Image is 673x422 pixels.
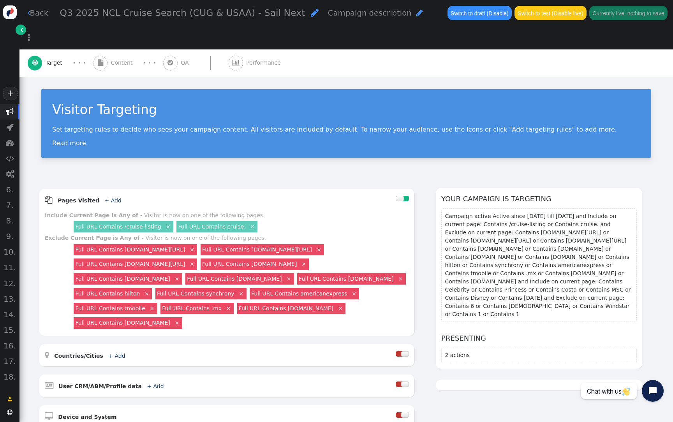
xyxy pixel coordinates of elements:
[173,319,180,326] a: ×
[285,275,292,282] a: ×
[441,333,637,343] h6: Presenting
[251,290,347,297] a: Full URL Contains americanexpress
[46,59,66,67] span: Target
[225,304,232,311] a: ×
[58,383,142,389] b: User CRM/ABM/Profile data
[173,275,180,282] a: ×
[19,26,38,49] a: ⋮
[58,197,99,204] b: Pages Visited
[147,383,164,389] a: + Add
[189,246,196,253] a: ×
[514,6,587,20] button: Switch to test (Disable live)
[75,246,185,253] a: Full URL Contains [DOMAIN_NAME][URL]
[311,8,319,17] span: 
[416,9,423,17] span: 
[75,276,170,282] a: Full URL Contains [DOMAIN_NAME]
[143,58,156,68] div: · · ·
[144,212,264,218] div: Visitor is now on one of the following pages.
[165,223,172,230] a: ×
[337,304,344,311] a: ×
[157,290,234,297] a: Full URL Contains synchrony
[60,7,305,18] span: Q3 2025 NCL Cruise Search (CUG & USAA) - Sail Next
[315,246,322,253] a: ×
[146,235,266,241] div: Visitor is now on one of the following pages.
[189,260,196,267] a: ×
[232,60,240,66] span: 
[6,123,14,131] span: 
[445,352,470,358] span: 2 actions
[3,87,17,100] a: +
[98,60,103,66] span: 
[45,197,134,204] a:  Pages Visited + Add
[75,261,185,267] a: Full URL Contains [DOMAIN_NAME][URL]
[32,60,38,66] span: 
[163,49,229,77] a:  QA
[397,275,404,282] a: ×
[187,276,282,282] a: Full URL Contains [DOMAIN_NAME]
[2,392,18,406] a: 
[54,353,103,359] b: Countries/Cities
[45,382,53,389] span: 
[167,60,173,66] span: 
[73,58,86,68] div: · · ·
[6,139,14,147] span: 
[148,304,155,311] a: ×
[6,108,14,116] span: 
[28,49,93,77] a:  Target · · ·
[202,261,297,267] a: Full URL Contains [DOMAIN_NAME]
[6,170,14,178] span: 
[238,290,245,297] a: ×
[45,351,49,359] span: 
[27,9,30,17] span: 
[181,59,192,67] span: QA
[328,9,412,18] span: Campaign description
[75,290,140,297] a: Full URL Contains hilton
[105,197,122,204] a: + Add
[16,25,26,35] a: 
[20,26,23,34] span: 
[45,212,143,218] b: Include Current Page is Any of -
[441,193,637,204] h6: Your campaign is targeting
[75,320,170,326] a: Full URL Contains [DOMAIN_NAME]
[75,223,161,230] a: Full URL Contains /cruise-listing
[45,235,144,241] b: Exclude Current Page is Any of -
[52,126,640,133] p: Set targeting rules to decide who sees your campaign content. All visitors are included by defaul...
[108,353,125,359] a: + Add
[202,246,312,253] a: Full URL Contains [DOMAIN_NAME][URL]
[441,208,637,322] section: Campaign active Active since [DATE] till [DATE] and Include on current page: Contains /cruise-lis...
[45,414,129,420] a:  Device and System
[178,223,245,230] a: Full URL Contains cruise.
[143,290,150,297] a: ×
[45,353,138,359] a:  Countries/Cities + Add
[239,305,333,311] a: Full URL Contains [DOMAIN_NAME]
[58,414,116,420] b: Device and System
[75,305,145,311] a: Full URL Contains tmobile
[3,5,17,19] img: logo-icon.svg
[27,7,49,19] a: Back
[52,100,640,120] div: Visitor Targeting
[447,6,512,20] button: Switch to draft (Disable)
[6,155,14,162] span: 
[249,223,256,230] a: ×
[162,305,222,311] a: Full URL Contains .mx
[45,196,53,204] span: 
[52,139,88,147] a: Read more.
[45,412,53,420] span: 
[229,49,298,77] a:  Performance
[589,6,668,20] button: Currently live: nothing to save
[111,59,136,67] span: Content
[300,260,307,267] a: ×
[351,290,358,297] a: ×
[7,395,12,403] span: 
[7,410,12,415] span: 
[299,276,393,282] a: Full URL Contains [DOMAIN_NAME]
[45,383,176,389] a:  User CRM/ABM/Profile data + Add
[246,59,284,67] span: Performance
[93,49,163,77] a:  Content · · ·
